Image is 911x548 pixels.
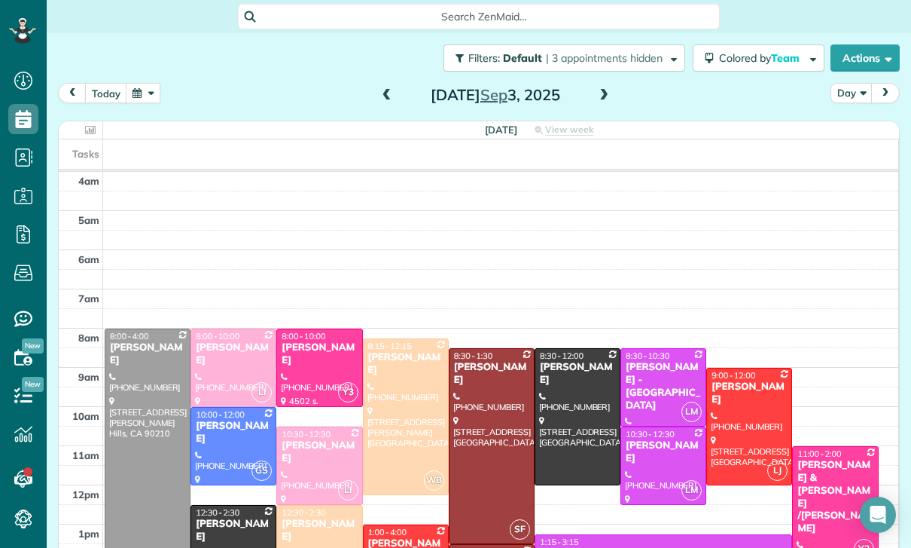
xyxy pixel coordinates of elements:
[443,44,685,72] button: Filters: Default | 3 appointments hidden
[540,351,583,361] span: 8:30 - 12:00
[711,381,788,406] div: [PERSON_NAME]
[251,461,272,481] span: GS
[871,83,900,103] button: next
[78,371,99,383] span: 9am
[436,44,685,72] a: Filters: Default | 3 appointments hidden
[78,332,99,344] span: 8am
[110,331,149,341] span: 8:00 - 4:00
[711,370,755,381] span: 9:00 - 12:00
[78,214,99,226] span: 5am
[424,470,444,491] span: WB
[109,341,186,367] div: [PERSON_NAME]
[540,537,579,547] span: 1:15 - 3:15
[72,410,99,422] span: 10am
[625,361,702,412] div: [PERSON_NAME] - [GEOGRAPHIC_DATA]
[72,449,99,461] span: 11am
[401,87,590,103] h2: [DATE] 3, 2025
[797,459,873,535] div: [PERSON_NAME] & [PERSON_NAME] /[PERSON_NAME]
[85,83,127,103] button: today
[78,528,99,540] span: 1pm
[860,497,896,533] div: Open Intercom Messenger
[480,85,507,104] span: Sep
[195,518,272,543] div: [PERSON_NAME]
[539,361,616,387] div: [PERSON_NAME]
[58,83,87,103] button: prev
[251,382,272,403] span: LI
[830,44,900,72] button: Actions
[719,51,805,65] span: Colored by
[72,488,99,501] span: 12pm
[368,341,412,351] span: 8:15 - 12:15
[282,331,325,341] span: 8:00 - 10:00
[338,382,358,403] span: Y3
[693,44,824,72] button: Colored byTeam
[78,175,99,187] span: 4am
[625,439,702,465] div: [PERSON_NAME]
[510,519,530,540] span: SF
[767,461,788,481] span: LJ
[282,429,331,439] span: 10:30 - 12:30
[454,351,493,361] span: 8:30 - 1:30
[368,527,407,537] span: 1:00 - 4:00
[195,341,272,367] div: [PERSON_NAME]
[72,148,99,160] span: Tasks
[22,338,44,354] span: New
[771,51,802,65] span: Team
[681,402,702,422] span: LM
[281,439,358,465] div: [PERSON_NAME]
[78,253,99,265] span: 6am
[626,429,675,439] span: 10:30 - 12:30
[797,449,841,459] span: 11:00 - 2:00
[546,51,663,65] span: | 3 appointments hidden
[281,341,358,367] div: [PERSON_NAME]
[78,292,99,305] span: 7am
[338,480,358,501] span: LI
[281,518,358,543] div: [PERSON_NAME]
[282,507,325,518] span: 12:30 - 2:30
[196,331,239,341] span: 8:00 - 10:00
[681,480,702,501] span: LM
[503,51,543,65] span: Default
[367,351,444,377] div: [PERSON_NAME]
[485,124,517,136] span: [DATE]
[195,420,272,445] div: [PERSON_NAME]
[196,507,239,518] span: 12:30 - 2:30
[830,83,873,103] button: Day
[468,51,500,65] span: Filters:
[545,124,593,136] span: View week
[196,409,245,420] span: 10:00 - 12:00
[22,377,44,392] span: New
[626,351,669,361] span: 8:30 - 10:30
[453,361,530,387] div: [PERSON_NAME]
